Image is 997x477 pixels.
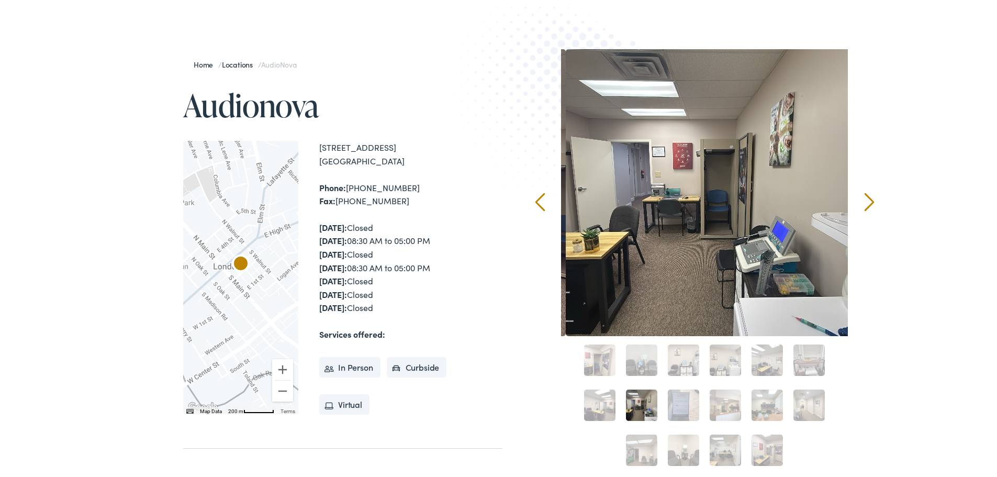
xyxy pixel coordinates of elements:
a: Terms (opens in new tab) [281,406,295,412]
a: Next [865,191,875,209]
a: Locations [222,57,258,68]
li: In Person [319,355,380,376]
a: 2 [626,342,657,374]
a: Prev [535,191,545,209]
strong: Services offered: [319,326,385,338]
div: [PHONE_NUMBER] [PHONE_NUMBER] [319,179,502,206]
button: Map Data [200,406,222,413]
a: 3 [668,342,699,374]
span: AudioNova [261,57,297,68]
a: 11 [752,387,783,419]
button: Zoom in [272,357,293,378]
li: Virtual [319,392,369,413]
button: Zoom out [272,379,293,400]
a: 13 [626,432,657,464]
strong: [DATE]: [319,273,347,284]
span: / / [194,57,297,68]
strong: [DATE]: [319,286,347,298]
span: 200 m [228,406,243,412]
a: 4 [710,342,741,374]
a: 1 [584,342,615,374]
strong: [DATE]: [319,246,347,258]
img: Google [186,398,220,412]
a: 5 [752,342,783,374]
button: Keyboard shortcuts [186,406,194,413]
div: AudioNova [228,250,253,275]
div: [STREET_ADDRESS] [GEOGRAPHIC_DATA] [319,139,502,165]
strong: Phone: [319,180,346,191]
li: Curbside [387,355,447,376]
a: 15 [710,432,741,464]
a: Open this area in Google Maps (opens a new window) [186,398,220,412]
a: 9 [668,387,699,419]
a: Home [194,57,218,68]
a: 12 [793,387,825,419]
h1: Audionova [183,86,502,120]
button: Map Scale: 200 m per 55 pixels [225,405,277,412]
strong: [DATE]: [319,299,347,311]
a: 16 [752,432,783,464]
a: 7 [584,387,615,419]
a: 8 [626,387,657,419]
a: 6 [793,342,825,374]
strong: Fax: [319,193,335,204]
strong: [DATE]: [319,219,347,231]
div: Closed 08:30 AM to 05:00 PM Closed 08:30 AM to 05:00 PM Closed Closed Closed [319,219,502,313]
strong: [DATE]: [319,260,347,271]
a: 14 [668,432,699,464]
strong: [DATE]: [319,232,347,244]
a: 10 [710,387,741,419]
